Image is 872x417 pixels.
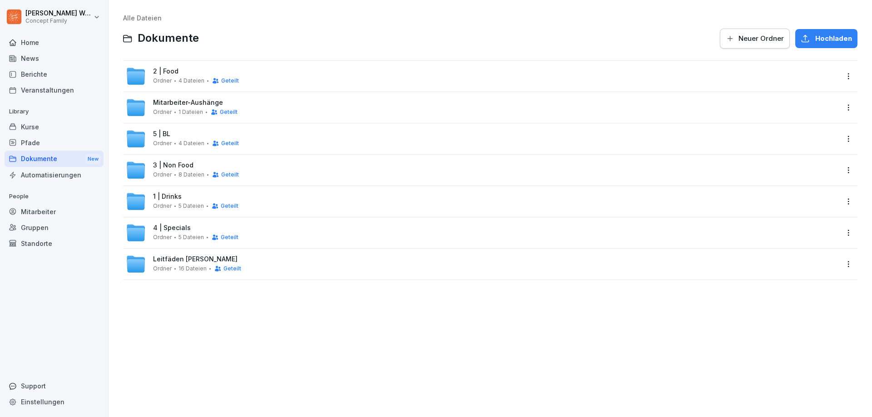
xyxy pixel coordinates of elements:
a: Home [5,34,104,50]
a: Alle Dateien [123,14,162,22]
span: 2 | Food [153,68,178,75]
a: Pfade [5,135,104,151]
button: Neuer Ordner [720,29,790,49]
a: 1 | DrinksOrdner5 DateienGeteilt [126,191,838,211]
span: 3 | Non Food [153,162,193,169]
div: New [85,154,101,164]
span: Neuer Ordner [738,34,784,44]
span: Geteilt [223,265,241,272]
span: Geteilt [220,109,238,115]
span: Geteilt [221,172,239,178]
span: 1 Dateien [178,109,203,115]
a: Kurse [5,119,104,135]
a: DokumenteNew [5,151,104,167]
span: Geteilt [221,78,239,84]
span: Geteilt [221,234,238,240]
span: 16 Dateien [178,265,207,272]
span: Geteilt [221,140,239,147]
span: Ordner [153,140,172,147]
span: 1 | Drinks [153,193,182,201]
p: Library [5,104,104,119]
p: People [5,189,104,204]
span: 5 Dateien [178,234,204,240]
span: Ordner [153,172,172,178]
a: 2 | FoodOrdner4 DateienGeteilt [126,66,838,86]
span: 8 Dateien [178,172,204,178]
a: Automatisierungen [5,167,104,183]
a: Standorte [5,235,104,251]
span: 4 Dateien [178,78,204,84]
span: Ordner [153,78,172,84]
span: 4 Dateien [178,140,204,147]
a: Mitarbeiter [5,204,104,220]
p: Concept Family [25,18,92,24]
a: Leitfäden [PERSON_NAME]Ordner16 DateienGeteilt [126,254,838,274]
a: Gruppen [5,220,104,235]
a: 3 | Non FoodOrdner8 DateienGeteilt [126,160,838,180]
span: 5 | BL [153,130,170,138]
div: Dokumente [5,151,104,167]
span: 5 Dateien [178,203,204,209]
span: Ordner [153,234,172,240]
span: Ordner [153,203,172,209]
a: Veranstaltungen [5,82,104,98]
button: Hochladen [795,29,857,48]
span: 4 | Specials [153,224,191,232]
span: Mitarbeiter-Aushänge [153,99,223,107]
p: [PERSON_NAME] Weichsel [25,10,92,17]
span: Geteilt [221,203,238,209]
a: Mitarbeiter-AushängeOrdner1 DateienGeteilt [126,98,838,118]
span: Hochladen [815,34,852,44]
span: Ordner [153,109,172,115]
a: News [5,50,104,66]
div: Support [5,378,104,394]
a: 4 | SpecialsOrdner5 DateienGeteilt [126,223,838,243]
span: Dokumente [138,32,199,45]
a: 5 | BLOrdner4 DateienGeteilt [126,129,838,149]
a: Berichte [5,66,104,82]
a: Einstellungen [5,394,104,410]
span: Ordner [153,265,172,272]
span: Leitfäden [PERSON_NAME] [153,255,238,263]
